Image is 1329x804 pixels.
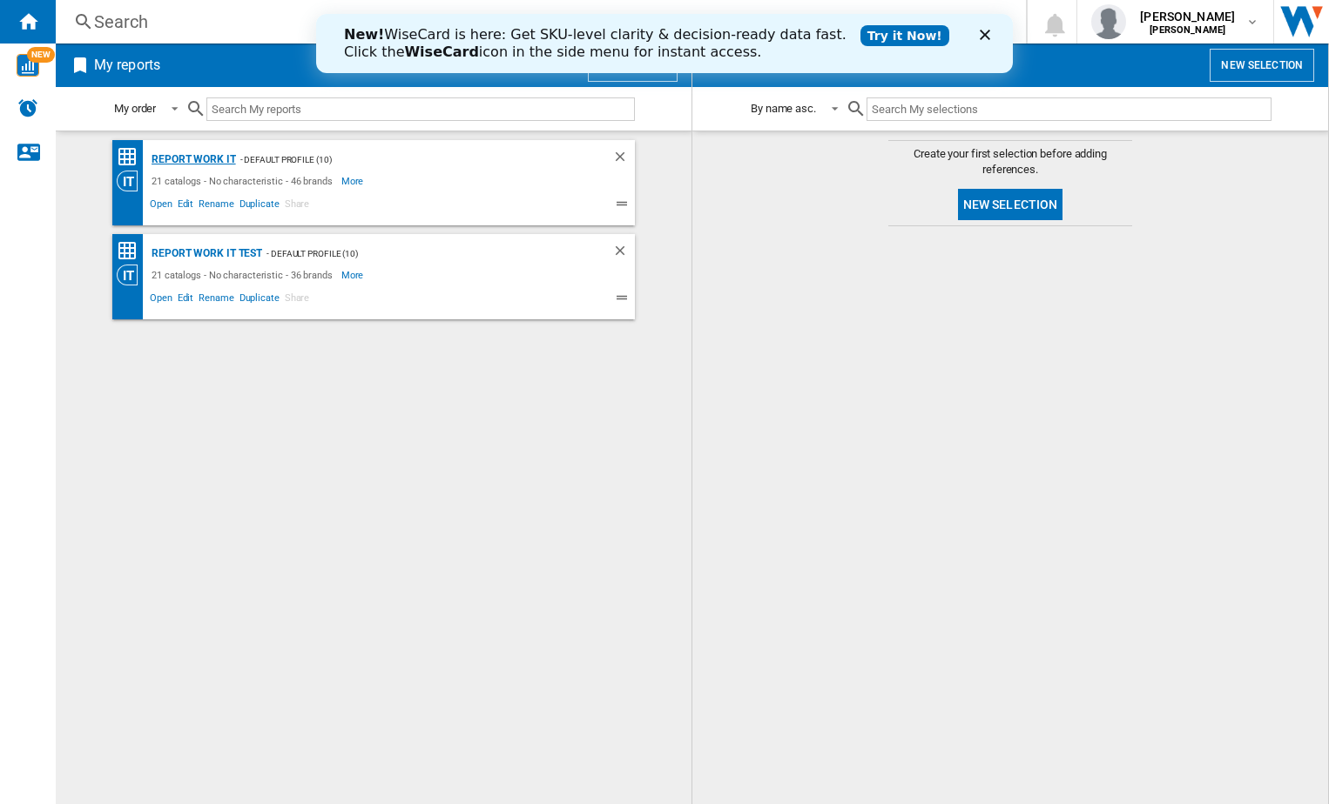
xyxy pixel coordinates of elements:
[1140,8,1235,25] span: [PERSON_NAME]
[117,171,147,191] div: Category View
[751,102,816,115] div: By name asc.
[17,97,38,118] img: alerts-logo.svg
[341,171,367,191] span: More
[175,196,197,217] span: Edit
[612,243,635,265] div: Delete
[17,54,39,77] img: wise-card.svg
[262,243,577,265] div: - Default profile (10)
[117,240,147,262] div: Price Matrix
[282,290,313,311] span: Share
[867,97,1272,121] input: Search My selections
[147,171,341,191] div: 21 catalogs - No characteristic - 46 brands
[1210,49,1314,82] button: New selection
[117,265,147,285] div: Category View
[1091,4,1126,39] img: profile.jpg
[196,196,236,217] span: Rename
[237,290,282,311] span: Duplicate
[958,189,1063,220] button: New selection
[147,149,236,171] div: Report Work it
[888,146,1132,178] span: Create your first selection before adding references.
[237,196,282,217] span: Duplicate
[341,265,367,285] span: More
[316,14,1013,73] iframe: Intercom live chat banner
[147,290,175,311] span: Open
[196,290,236,311] span: Rename
[147,265,341,285] div: 21 catalogs - No characteristic - 36 brands
[27,47,55,63] span: NEW
[91,49,164,82] h2: My reports
[664,16,681,26] div: Close
[612,149,635,171] div: Delete
[236,149,577,171] div: - Default profile (10)
[282,196,313,217] span: Share
[1150,24,1225,36] b: [PERSON_NAME]
[206,97,635,121] input: Search My reports
[117,146,147,168] div: Price Matrix
[114,102,156,115] div: My order
[175,290,197,311] span: Edit
[147,196,175,217] span: Open
[147,243,262,265] div: Report Work it test
[94,10,981,34] div: Search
